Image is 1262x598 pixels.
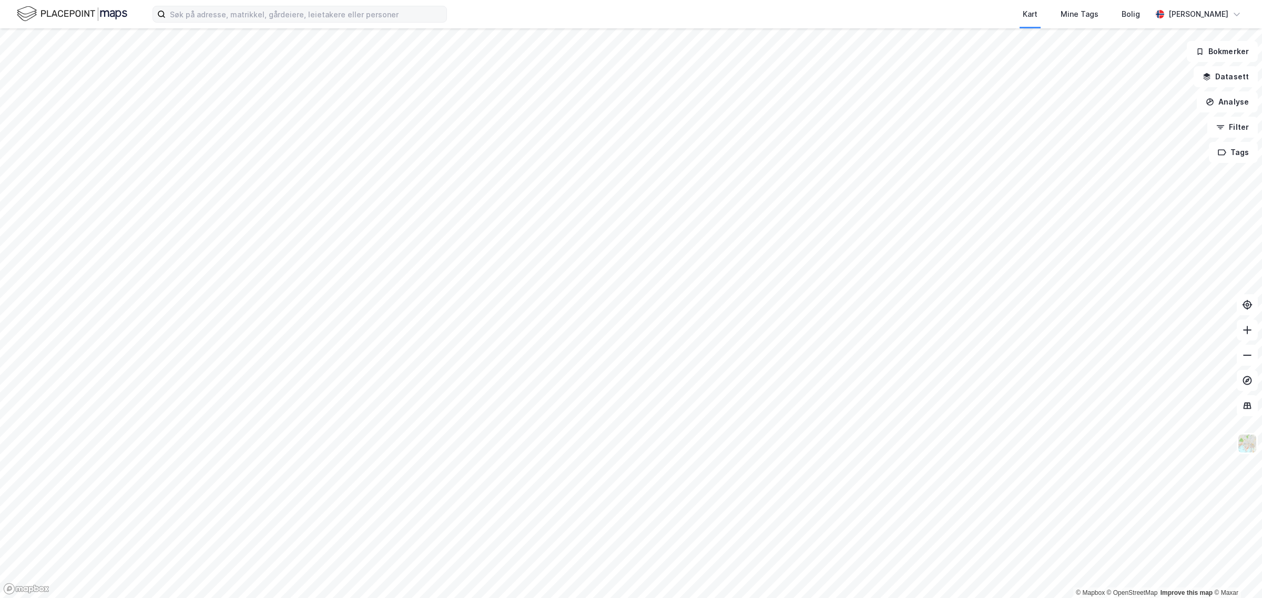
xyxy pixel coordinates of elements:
button: Bokmerker [1187,41,1258,62]
iframe: Chat Widget [1209,548,1262,598]
img: Z [1237,434,1257,453]
button: Filter [1207,117,1258,138]
div: Kontrollprogram for chat [1209,548,1262,598]
a: Improve this map [1161,589,1213,596]
div: [PERSON_NAME] [1168,8,1228,20]
input: Søk på adresse, matrikkel, gårdeiere, leietakere eller personer [166,6,446,22]
button: Analyse [1197,91,1258,112]
a: OpenStreetMap [1107,589,1158,596]
button: Datasett [1194,66,1258,87]
img: logo.f888ab2527a4732fd821a326f86c7f29.svg [17,5,127,23]
div: Mine Tags [1061,8,1098,20]
a: Mapbox homepage [3,583,49,595]
button: Tags [1209,142,1258,163]
div: Kart [1023,8,1037,20]
div: Bolig [1122,8,1140,20]
a: Mapbox [1076,589,1105,596]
